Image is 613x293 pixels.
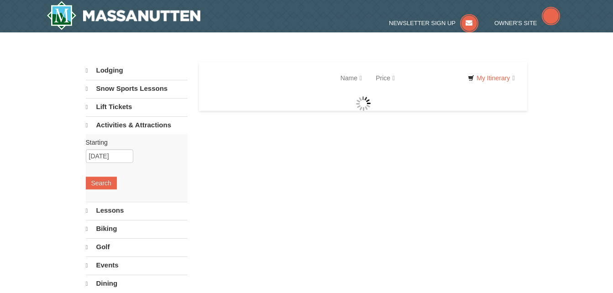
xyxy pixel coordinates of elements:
a: Snow Sports Lessons [86,80,188,97]
span: Newsletter Sign Up [389,20,456,26]
a: Golf [86,238,188,256]
a: Events [86,256,188,274]
a: Lodging [86,62,188,79]
a: Name [334,69,369,87]
a: My Itinerary [462,71,520,85]
a: Owner's Site [494,20,560,26]
a: Dining [86,275,188,292]
button: Search [86,177,117,189]
img: Massanutten Resort Logo [47,1,201,30]
label: Starting [86,138,181,147]
span: Owner's Site [494,20,537,26]
img: wait gif [356,96,371,111]
a: Biking [86,220,188,237]
a: Price [369,69,402,87]
a: Newsletter Sign Up [389,20,478,26]
a: Lift Tickets [86,98,188,115]
a: Lessons [86,202,188,219]
a: Massanutten Resort [47,1,201,30]
a: Activities & Attractions [86,116,188,134]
